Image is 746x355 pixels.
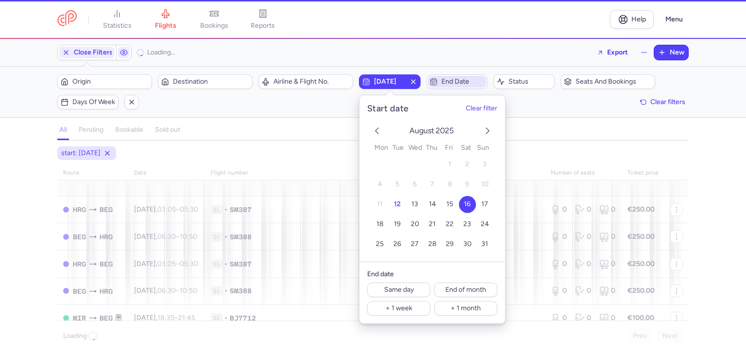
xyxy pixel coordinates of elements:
[367,301,430,316] button: + 1 week
[407,196,424,213] button: 13
[190,9,238,30] a: bookings
[448,160,451,168] span: 1
[441,216,458,233] button: 22
[428,240,437,248] span: 28
[407,236,424,253] button: 27
[426,74,488,89] button: End date
[434,283,497,297] button: End of month
[483,160,487,168] span: 3
[377,200,383,208] span: 11
[394,200,401,208] span: 12
[200,21,228,30] span: bookings
[74,49,113,56] span: Close Filters
[446,200,453,208] span: 15
[57,10,77,28] a: CitizenPlane red outlined logo
[476,196,493,213] button: 17
[459,156,476,173] button: 2
[476,216,493,233] button: 24
[93,9,141,30] a: statistics
[429,200,436,208] span: 14
[72,78,149,86] span: Origin
[376,220,384,228] span: 18
[482,125,493,139] button: next month
[476,156,493,173] button: 3
[576,78,652,86] span: Seats and bookings
[147,48,175,56] span: Loading...
[367,103,409,114] h5: Start date
[58,45,116,60] button: Close Filters
[591,45,634,60] button: Export
[424,176,441,193] button: 7
[393,240,401,248] span: 26
[372,196,389,213] button: 11
[376,240,384,248] span: 25
[407,216,424,233] button: 20
[372,176,389,193] button: 4
[481,240,488,248] span: 31
[509,78,551,86] span: Status
[607,49,628,56] span: Export
[141,9,190,30] a: flights
[446,220,454,228] span: 22
[424,216,441,233] button: 21
[493,74,555,89] button: Status
[389,176,406,193] button: 5
[631,16,646,23] span: Help
[650,98,685,106] span: Clear filters
[465,160,469,168] span: 2
[407,176,424,193] button: 6
[424,196,441,213] button: 14
[430,180,434,188] span: 7
[258,74,353,89] button: Airline & Flight No.
[411,200,418,208] span: 13
[72,98,115,106] span: Days of week
[459,216,476,233] button: 23
[372,216,389,233] button: 18
[371,125,383,139] button: previous month
[411,220,419,228] span: 20
[670,49,684,56] span: New
[103,21,132,30] span: statistics
[481,180,489,188] span: 10
[429,220,436,228] span: 21
[465,180,469,188] span: 9
[476,176,493,193] button: 10
[378,180,382,188] span: 4
[389,196,406,213] button: 12
[57,74,152,89] button: Origin
[481,220,489,228] span: 24
[374,78,405,86] span: [DATE]
[637,95,689,109] button: Clear filters
[448,180,452,188] span: 8
[459,236,476,253] button: 30
[238,9,287,30] a: reports
[359,74,420,89] button: [DATE]
[459,176,476,193] button: 9
[476,236,493,253] button: 31
[464,200,471,208] span: 16
[466,105,497,112] button: Clear filter
[411,240,419,248] span: 27
[459,196,476,213] button: 16
[660,10,689,29] button: Menu
[441,196,458,213] button: 15
[610,10,654,29] a: Help
[434,301,497,316] button: + 1 month
[441,176,458,193] button: 8
[367,270,497,279] h6: End date
[251,21,275,30] span: reports
[481,200,488,208] span: 17
[61,148,101,158] span: start: [DATE]
[155,21,176,30] span: flights
[372,236,389,253] button: 25
[560,74,655,89] button: Seats and bookings
[424,236,441,253] button: 28
[441,236,458,253] button: 29
[367,283,430,297] button: Same day
[173,78,249,86] span: Destination
[273,78,350,86] span: Airline & Flight No.
[389,216,406,233] button: 19
[446,240,454,248] span: 29
[441,78,484,86] span: End date
[436,126,455,135] span: 2025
